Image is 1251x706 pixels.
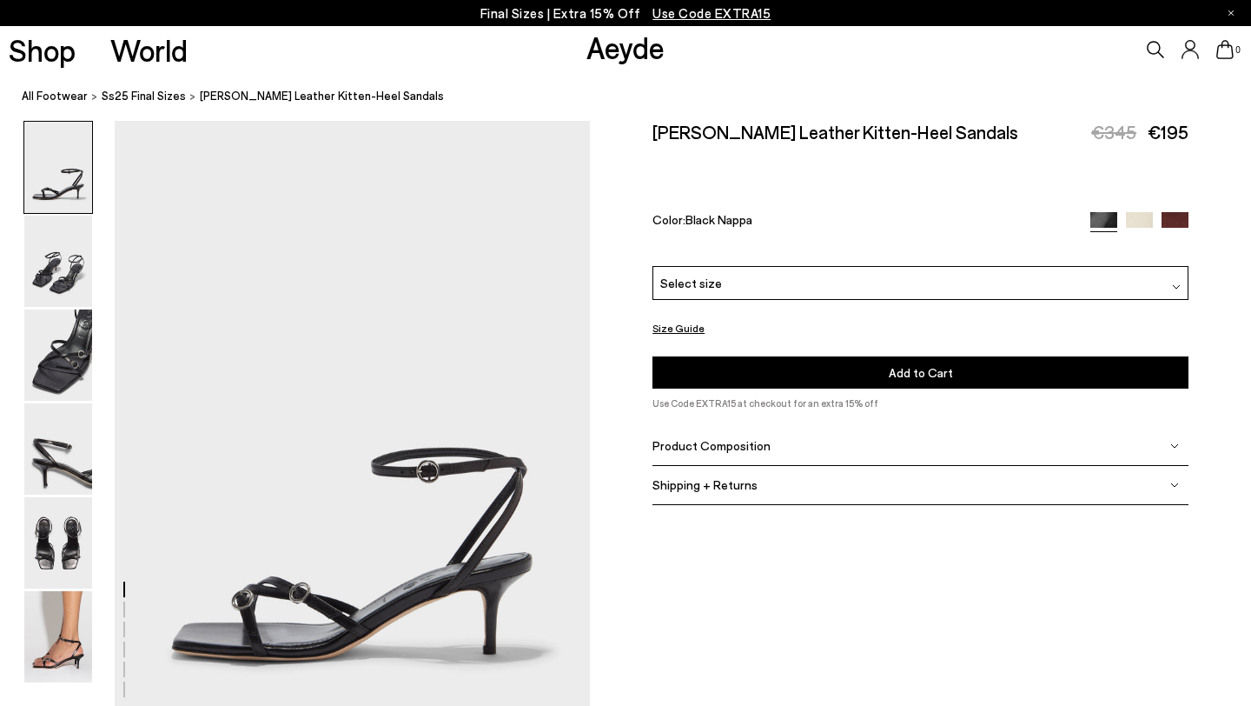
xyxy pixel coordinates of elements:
span: €195 [1148,121,1188,143]
button: Add to Cart [652,356,1188,389]
h2: [PERSON_NAME] Leather Kitten-Heel Sandals [652,121,1018,143]
img: Libby Leather Kitten-Heel Sandals - Image 4 [24,403,92,495]
img: svg%3E [1170,442,1179,450]
a: 0 [1216,40,1234,59]
span: Black Nappa [685,212,752,227]
img: Libby Leather Kitten-Heel Sandals - Image 1 [24,122,92,213]
span: 0 [1234,45,1242,55]
span: [PERSON_NAME] Leather Kitten-Heel Sandals [200,87,444,105]
p: Final Sizes | Extra 15% Off [480,3,771,24]
img: Libby Leather Kitten-Heel Sandals - Image 2 [24,216,92,307]
a: Ss25 Final Sizes [102,87,186,105]
span: Navigate to /collections/ss25-final-sizes [652,5,771,21]
span: Add to Cart [889,365,953,380]
span: €345 [1091,121,1136,143]
button: Size Guide [652,317,705,339]
img: Libby Leather Kitten-Heel Sandals - Image 6 [24,591,92,683]
span: Product Composition [652,438,771,453]
span: Select size [660,274,722,292]
a: All Footwear [22,87,88,105]
p: Use Code EXTRA15 at checkout for an extra 15% off [652,396,1188,411]
div: Color: [652,212,1073,232]
img: svg%3E [1170,481,1179,490]
span: Shipping + Returns [652,477,758,492]
a: Aeyde [586,29,665,65]
a: World [110,35,188,65]
span: Ss25 Final Sizes [102,89,186,103]
img: svg%3E [1172,283,1181,291]
a: Shop [9,35,76,65]
img: Libby Leather Kitten-Heel Sandals - Image 3 [24,310,92,401]
img: Libby Leather Kitten-Heel Sandals - Image 5 [24,497,92,589]
nav: breadcrumb [22,73,1251,121]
